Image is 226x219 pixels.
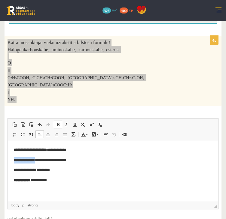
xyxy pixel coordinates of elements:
[10,130,19,138] a: Insert/Remove Numbered List
[19,130,27,138] a: Insert/Remove Bulleted List
[96,121,104,128] a: Remove Format
[66,84,68,87] span: 2
[79,130,90,138] a: Text Colour
[50,76,52,80] span: 2
[35,130,44,138] a: Align Left
[120,7,128,13] span: 100
[27,130,35,138] a: Block Quote
[7,6,35,15] a: Rīgas 1. Tālmācības vidusskola
[8,68,11,73] span: II
[35,121,44,128] a: Undo (Ctrl+Z)
[129,76,131,80] span: 2
[19,121,27,128] a: Paste as plain text (Ctrl+Shift+V)
[68,82,71,87] span: H
[120,130,128,138] a: Insert Page Break for Printing
[110,130,118,138] a: Unlink
[21,202,26,208] a: p element
[112,7,117,12] span: mP
[27,121,35,128] a: Paste from Word
[11,76,12,80] span: 2
[12,75,15,80] span: H
[52,84,54,87] span: 3
[10,202,20,208] a: body element
[52,130,61,138] a: Align Right
[79,121,87,128] a: Subscript
[87,121,96,128] a: Superscript
[54,121,62,128] a: Bold (Ctrl+B)
[44,75,50,80] span: CH
[90,130,100,138] a: Background Colour
[8,75,11,80] span: C
[44,121,52,128] a: Redo (Ctrl+Y)
[61,130,69,138] a: Justify
[210,35,218,45] p: 4p
[26,202,39,208] a: strong element
[8,40,110,45] span: Katrai nosauktajai vielai uzrakstīt atbilstošu formulu!
[54,82,66,87] span: COOC
[8,90,9,95] span: I
[17,75,43,80] span: COOH, ClCH
[8,141,218,201] iframe: Rich Text Editor, wiswyg-editor-user-answer-47024878862540
[71,121,79,128] a: Underline (Ctrl+U)
[129,7,133,12] span: xp
[112,76,114,80] span: 3
[114,75,129,80] span: -CH-CH
[43,76,44,80] span: 2
[102,130,110,138] a: Link (Ctrl+K)
[15,76,17,80] span: 5
[71,84,72,87] span: 5
[69,130,78,138] a: Math
[44,130,52,138] a: Centre
[8,47,120,52] span: Halogēnkarbonskābe, aminoskābe, karbonskābe, esteris.
[10,121,19,128] a: Paste (Ctrl+V)
[214,205,217,208] span: Drag to resize
[120,7,136,12] a: 100 xp
[8,97,14,102] span: NH
[14,98,15,102] span: 2
[62,121,71,128] a: Italic (Ctrl+I)
[102,7,111,13] span: 325
[8,60,11,65] span: O
[52,75,112,80] span: COOH, [GEOGRAPHIC_DATA]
